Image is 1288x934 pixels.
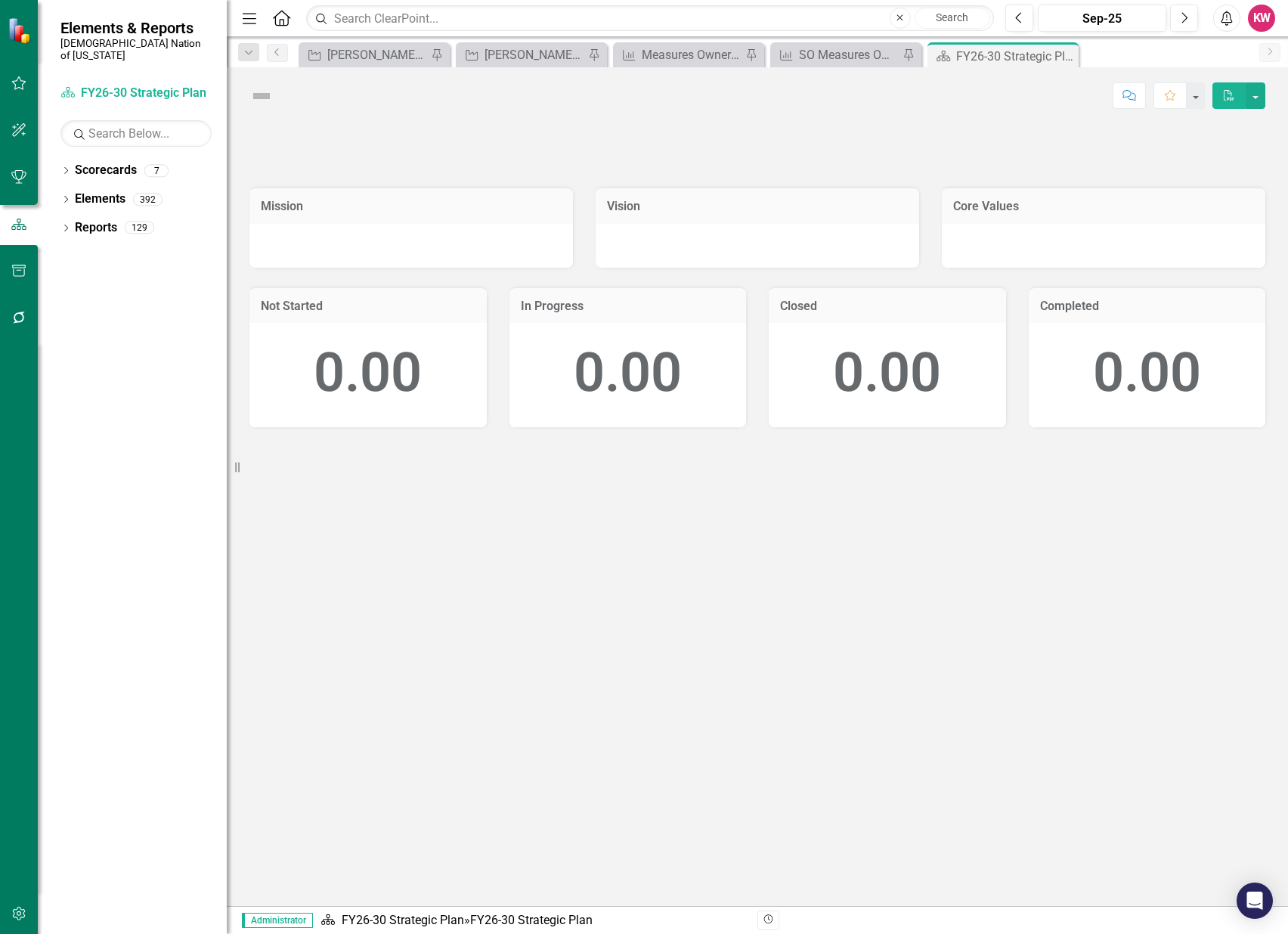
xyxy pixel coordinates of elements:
[320,912,746,929] div: »
[607,200,908,213] h3: Vision
[460,45,584,64] a: [PERSON_NAME]'s Team SO's
[521,299,735,313] h3: In Progress
[60,85,212,102] a: FY26-30 Strategic Plan
[60,19,212,37] span: Elements & Reports
[936,11,968,23] span: Search
[1248,5,1275,32] button: KW
[8,17,34,43] img: ClearPoint Strategy
[784,334,991,412] div: 0.00
[265,334,472,412] div: 0.00
[144,164,169,177] div: 7
[261,299,475,313] h3: Not Started
[485,45,584,64] div: [PERSON_NAME]'s Team SO's
[75,191,125,208] a: Elements
[327,45,427,64] div: [PERSON_NAME] SO's (three-month view)
[953,200,1254,213] h3: Core Values
[525,334,732,412] div: 0.00
[774,45,899,64] a: SO Measures Ownership Report - KW
[60,37,212,62] small: [DEMOGRAPHIC_DATA] Nation of [US_STATE]
[342,913,464,927] a: FY26-30 Strategic Plan
[249,84,274,108] img: Not Defined
[956,47,1075,66] div: FY26-30 Strategic Plan
[133,193,163,206] div: 392
[1040,299,1255,313] h3: Completed
[642,45,742,64] div: Measures Ownership Report - KW
[470,913,593,927] div: FY26-30 Strategic Plan
[75,162,137,179] a: Scorecards
[242,913,313,928] span: Administrator
[915,8,990,29] button: Search
[261,200,562,213] h3: Mission
[617,45,742,64] a: Measures Ownership Report - KW
[1043,10,1161,28] div: Sep-25
[780,299,995,313] h3: Closed
[75,219,117,237] a: Reports
[302,45,427,64] a: [PERSON_NAME] SO's (three-month view)
[60,120,212,147] input: Search Below...
[799,45,899,64] div: SO Measures Ownership Report - KW
[125,222,154,234] div: 129
[1044,334,1251,412] div: 0.00
[306,5,994,32] input: Search ClearPoint...
[1237,883,1273,919] div: Open Intercom Messenger
[1038,5,1166,32] button: Sep-25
